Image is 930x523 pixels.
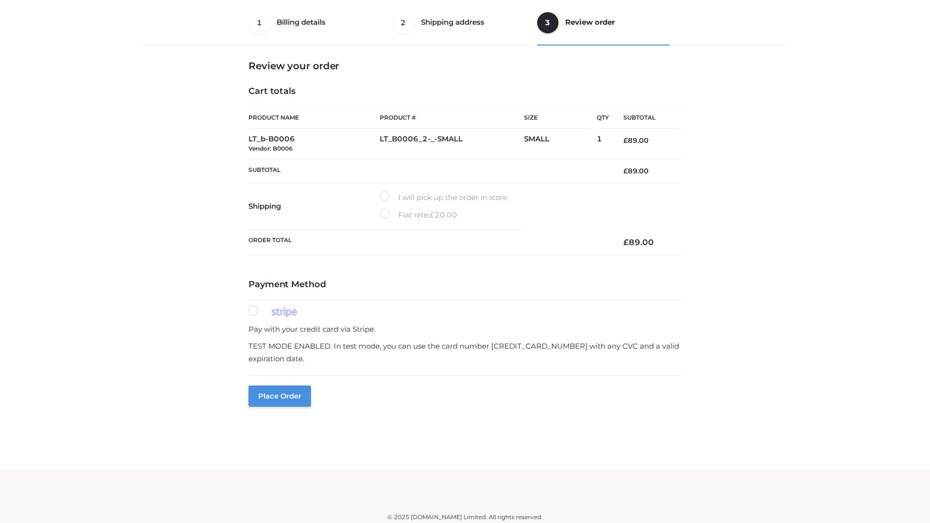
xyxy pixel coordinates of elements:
th: Size [524,107,592,129]
td: LT_B0006_2-_-SMALL [380,129,524,159]
bdi: 89.00 [623,167,649,175]
bdi: 20.00 [430,210,457,219]
span: £ [430,210,434,219]
bdi: 89.00 [623,136,649,145]
label: Flat rate: [380,209,457,221]
h3: Review your order [248,60,682,72]
td: LT_b-B0006 [248,129,380,159]
h4: Payment Method [248,279,682,290]
div: © 2025 [DOMAIN_NAME] Limited. All rights reserved. [144,512,786,522]
span: £ [623,237,629,247]
th: Product Name [248,107,380,129]
th: Product # [380,107,524,129]
span: £ [623,167,628,175]
th: Shipping [248,183,380,230]
th: Subtotal [609,107,682,129]
bdi: 89.00 [623,237,654,247]
p: TEST MODE ENABLED. In test mode, you can use the card number [CREDIT_CARD_NUMBER] with any CVC an... [248,340,682,365]
td: 1 [597,129,609,159]
th: Order Total [248,230,609,255]
h4: Cart totals [248,86,682,97]
label: I will pick up the order in store. [380,191,509,204]
p: Pay with your credit card via Stripe. [248,323,682,336]
td: SMALL [524,129,597,159]
small: Vendor: B0006 [248,145,293,152]
th: Qty [597,107,609,129]
button: Place order [248,385,311,407]
th: Subtotal [248,159,609,183]
span: £ [623,136,628,145]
